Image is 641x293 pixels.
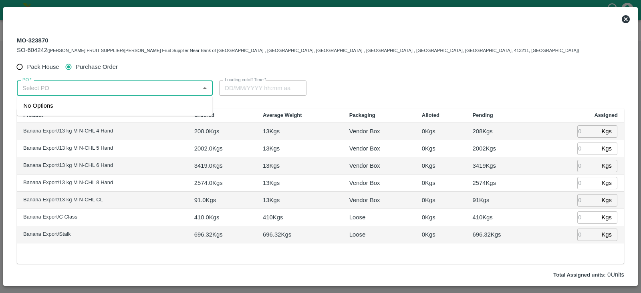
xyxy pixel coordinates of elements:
[349,179,380,187] p: Vendor Box
[349,196,380,205] p: Vendor Box
[219,80,301,96] input: Choose date
[17,192,188,209] td: Banana Export/13 kg M N-CHL CL
[349,161,380,170] p: Vendor Box
[76,62,118,71] span: Purchase Order
[194,230,250,239] p: 696.32 Kgs
[422,213,460,222] p: 0 Kgs
[601,213,612,222] p: Kgs
[601,179,612,187] p: Kgs
[17,123,188,140] td: Banana Export/13 kg M N-CHL 4 Hand
[422,127,460,136] p: 0 Kgs
[17,226,188,243] td: Banana Export/Stalk
[601,127,612,136] p: Kgs
[553,272,606,278] label: Total Assigned units:
[19,83,197,93] input: Select PO
[263,144,280,153] p: 13 Kgs
[263,161,280,170] p: 13 Kgs
[577,160,598,172] input: 0
[225,77,266,83] label: Loading cutoff Time
[601,161,612,170] p: Kgs
[349,230,365,239] p: Loose
[263,230,291,239] p: 696.32 Kgs
[472,179,528,187] p: 2574 Kgs
[263,196,280,205] p: 13 Kgs
[17,35,579,54] div: MO-323870
[17,47,47,53] span: SO-604242
[194,179,250,187] p: 2574.0 Kgs
[17,209,188,226] td: Banana Export/C Class
[472,161,528,170] p: 3419 Kgs
[422,196,460,205] p: 0 Kgs
[263,179,280,187] p: 13 Kgs
[200,83,210,93] button: Close
[577,125,598,138] input: 0
[17,157,188,175] td: Banana Export/13 kg M N-CHL 6 Hand
[472,127,528,136] p: 208 Kgs
[194,196,250,205] p: 91.0 Kgs
[594,112,618,118] b: Assigned
[601,230,612,239] p: Kgs
[472,196,528,205] p: 91 Kgs
[22,77,32,83] label: PO
[472,144,528,153] p: 2002 Kgs
[422,161,460,170] p: 0 Kgs
[553,270,624,279] p: 0 Units
[472,230,528,239] p: 696.32 Kgs
[472,213,528,222] p: 410 Kgs
[349,144,380,153] p: Vendor Box
[194,144,250,153] p: 2002.0 Kgs
[601,196,612,205] p: Kgs
[422,230,460,239] p: 0 Kgs
[472,112,493,118] b: Pending
[17,140,188,157] td: Banana Export/13 kg M N-CHL 5 Hand
[422,112,439,118] b: Alloted
[27,62,59,71] span: Pack House
[24,102,53,109] span: No Options
[349,213,365,222] p: Loose
[601,144,612,153] p: Kgs
[194,127,250,136] p: 208.0 Kgs
[263,127,280,136] p: 13 Kgs
[577,177,598,189] input: 0
[577,211,598,224] input: 0
[349,127,380,136] p: Vendor Box
[194,213,250,222] p: 410.0 Kgs
[422,179,460,187] p: 0 Kgs
[422,144,460,153] p: 0 Kgs
[263,213,283,222] p: 410 Kgs
[577,142,598,155] input: 0
[349,112,375,118] b: Packaging
[263,112,302,118] b: Average Weight
[17,46,579,54] div: ([PERSON_NAME] FRUIT SUPPLIER/[PERSON_NAME] Fruit Supplier Near Bank of [GEOGRAPHIC_DATA] , [GEOG...
[17,175,188,192] td: Banana Export/13 kg M N-CHL 8 Hand
[577,194,598,207] input: 0
[577,229,598,241] input: 0
[194,161,250,170] p: 3419.0 Kgs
